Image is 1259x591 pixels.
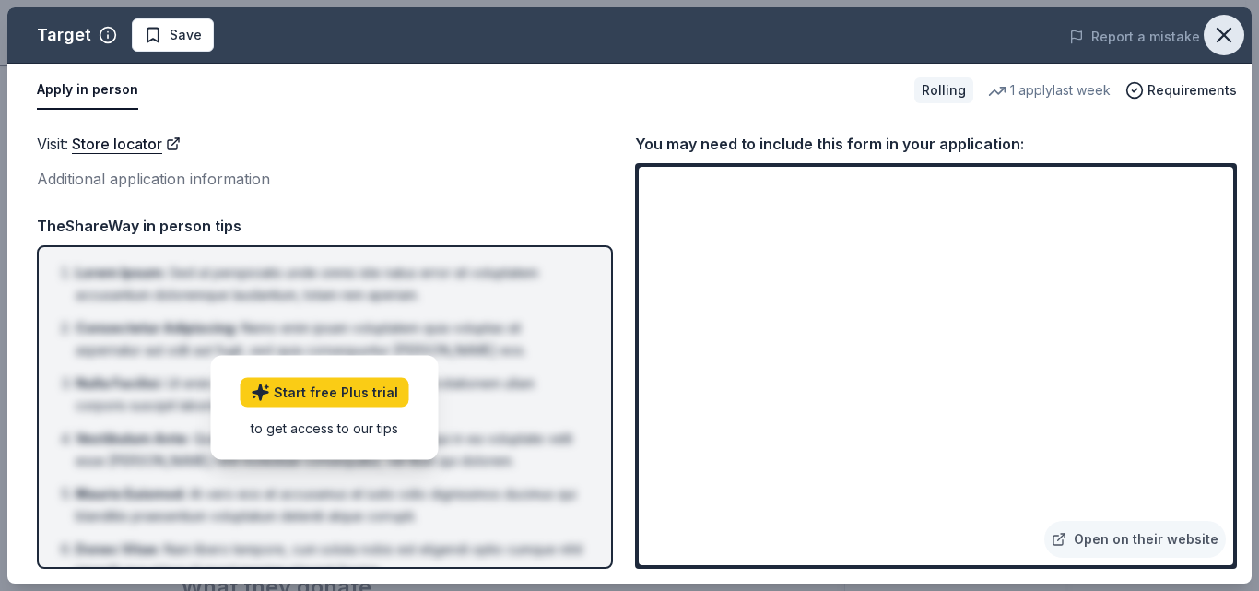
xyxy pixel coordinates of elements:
button: Requirements [1125,79,1237,101]
span: Save [170,24,202,46]
span: Nulla Facilisi : [76,375,163,391]
span: Lorem Ipsum : [76,265,166,280]
li: At vero eos et accusamus et iusto odio dignissimos ducimus qui blanditiis praesentium voluptatum ... [76,483,585,527]
li: Quis autem vel eum iure reprehenderit qui in ea voluptate velit esse [PERSON_NAME] nihil molestia... [76,428,585,472]
div: 1 apply last week [988,79,1111,101]
li: Ut enim ad minima veniam, quis nostrum exercitationem ullam corporis suscipit laboriosam, nisi ut... [76,372,585,417]
span: Mauris Euismod : [76,486,186,502]
li: Sed ut perspiciatis unde omnis iste natus error sit voluptatem accusantium doloremque laudantium,... [76,262,585,306]
div: TheShareWay in person tips [37,214,613,238]
li: Nam libero tempore, cum soluta nobis est eligendi optio cumque nihil impedit quo minus id quod ma... [76,538,585,583]
button: Report a mistake [1069,26,1200,48]
div: to get access to our tips [241,418,409,437]
div: Visit : [37,132,613,156]
a: Open on their website [1044,521,1226,558]
a: Store locator [72,132,181,156]
span: Vestibulum Ante : [76,431,190,446]
button: Apply in person [37,71,138,110]
li: Nemo enim ipsam voluptatem quia voluptas sit aspernatur aut odit aut fugit, sed quia consequuntur... [76,317,585,361]
span: Donec Vitae : [76,541,160,557]
div: Rolling [914,77,973,103]
span: Requirements [1147,79,1237,101]
a: Start free Plus trial [241,377,409,407]
div: Additional application information [37,167,613,191]
div: Target [37,20,91,50]
div: You may need to include this form in your application: [635,132,1237,156]
button: Save [132,18,214,52]
span: Consectetur Adipiscing : [76,320,238,336]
